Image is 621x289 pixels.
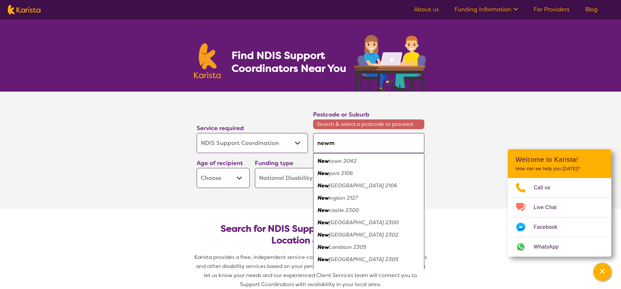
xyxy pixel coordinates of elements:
[508,237,611,257] a: Web link opens in a new tab.
[354,35,427,92] img: support-coordination
[454,6,518,13] a: Funding Information
[255,159,293,167] label: Funding type
[534,183,558,193] span: Call us
[316,204,421,217] div: Newcastle 2300
[316,241,421,253] div: New Lambton 2305
[318,256,329,263] em: New
[318,207,329,214] em: New
[329,268,399,275] em: [GEOGRAPHIC_DATA] 2308
[534,6,570,13] a: For Providers
[318,158,329,164] em: New
[316,180,421,192] div: Newport Beach 2106
[329,207,359,214] em: castle 2300
[329,170,353,177] em: port 2106
[534,222,565,232] span: Facebook
[318,219,329,226] em: New
[194,43,221,78] img: Karista logo
[316,266,421,278] div: Newcastle University 2308
[202,223,419,246] h2: Search for NDIS Support Coordinators by Location & Needs
[534,203,564,212] span: Live Chat
[194,254,428,288] span: Karista provides a free, independent service connecting you with NDIS Support Coordinators and ot...
[329,158,357,164] em: town 2042
[318,182,329,189] em: New
[316,192,421,204] div: Newington 2127
[534,242,566,252] span: WhatsApp
[318,231,329,238] em: New
[313,133,424,153] input: Type
[316,253,421,266] div: New Lambton Heights 2305
[329,244,366,250] em: Lambton 2305
[316,167,421,180] div: Newport 2106
[318,244,329,250] em: New
[8,5,40,15] img: Karista logo
[313,119,424,129] span: Search & select a postcode to proceed
[316,229,421,241] div: Newcastle West 2302
[414,6,439,13] a: About us
[329,195,358,201] em: ington 2127
[508,149,611,257] div: Channel Menu
[316,217,421,229] div: Newcastle East 2300
[329,182,397,189] em: [GEOGRAPHIC_DATA] 2106
[318,195,329,201] em: New
[197,124,244,132] label: Service required
[329,231,398,238] em: [GEOGRAPHIC_DATA] 2302
[585,6,598,13] a: Blog
[197,159,243,167] label: Age of recipient
[508,178,611,257] ul: Choose channel
[593,263,611,281] button: Channel Menu
[318,268,329,275] em: New
[232,49,351,75] h1: Find NDIS Support Coordinators Near You
[313,111,369,118] label: Postcode or Suburb
[329,219,399,226] em: [GEOGRAPHIC_DATA] 2300
[516,156,604,163] h2: Welcome to Karista!
[329,256,398,263] em: [GEOGRAPHIC_DATA] 2305
[316,155,421,167] div: Newtown 2042
[318,170,329,177] em: New
[516,166,604,172] p: How can we help you [DATE]?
